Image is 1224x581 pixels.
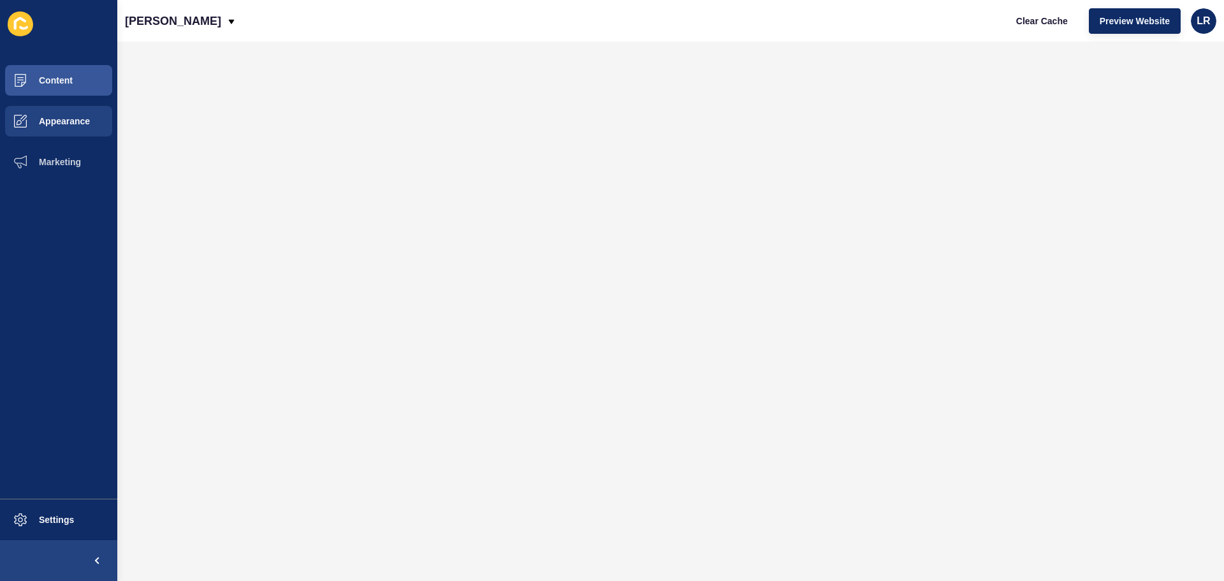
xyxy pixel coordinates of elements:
button: Clear Cache [1005,8,1079,34]
span: Preview Website [1100,15,1170,27]
button: Preview Website [1089,8,1181,34]
span: LR [1197,15,1210,27]
span: Clear Cache [1016,15,1068,27]
p: [PERSON_NAME] [125,5,221,37]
